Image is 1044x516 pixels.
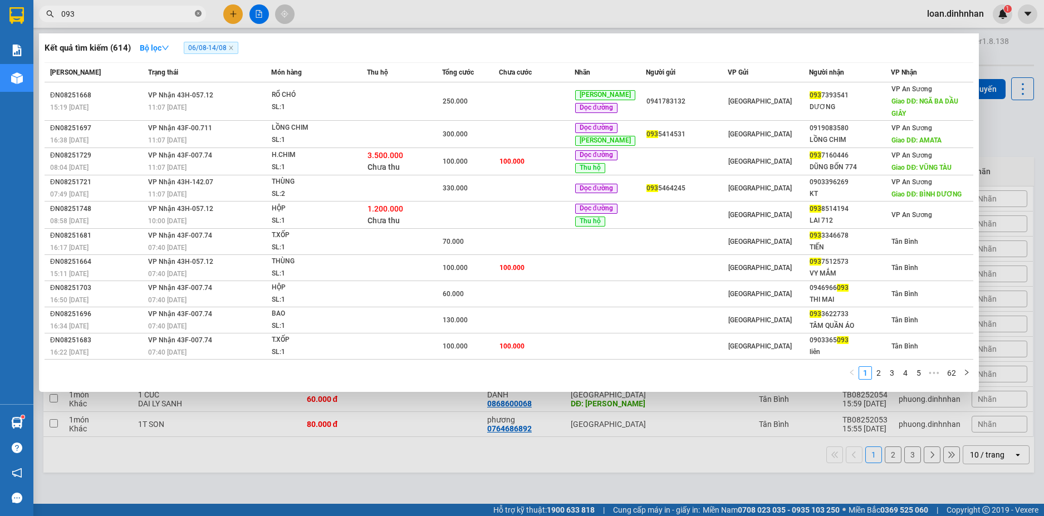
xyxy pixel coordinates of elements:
span: 11:07 [DATE] [148,164,187,171]
span: Tổng cước [442,68,474,76]
div: 8514194 [810,203,890,215]
img: warehouse-icon [11,72,23,84]
li: 3 [885,366,899,380]
div: 0903365 [810,335,890,346]
button: right [960,366,973,380]
span: Giao DĐ: BÌNH DƯƠNG [891,190,962,198]
span: 093 [837,284,849,292]
span: 11:07 [DATE] [148,136,187,144]
span: 100.000 [499,264,525,272]
div: 3622733 [810,308,890,320]
span: Giao DĐ: NGÃ BA DẦU GIÂY [891,97,958,117]
span: 093 [810,91,821,99]
span: Tân Bình [891,264,918,272]
span: right [963,369,970,376]
a: 62 [944,367,959,379]
span: Thu hộ [575,163,605,173]
h3: Kết quả tìm kiếm ( 614 ) [45,42,131,54]
div: liên [810,346,890,358]
li: Next 5 Pages [925,366,943,380]
span: [GEOGRAPHIC_DATA] [728,290,792,298]
span: VP Nhận 43F-007.74 [148,284,212,292]
div: ĐN08251681 [50,230,145,242]
span: VP Nhận 43H-057.12 [148,91,213,99]
span: VP Nhận 43H-142.07 [148,178,213,186]
span: 100.000 [443,264,468,272]
div: LAI 712 [810,215,890,227]
span: Nhãn [575,68,590,76]
span: 11:07 [DATE] [148,190,187,198]
div: H.CHIM [272,149,355,161]
div: SL: 1 [272,134,355,146]
span: VP Nhận 43H-057.12 [148,205,213,213]
div: T.XỐP [272,229,355,242]
div: 0941783132 [646,96,727,107]
span: Giao DĐ: AMATA [891,136,942,144]
a: 5 [913,367,925,379]
span: Dọc đường [575,150,617,160]
span: 07:40 [DATE] [148,296,187,304]
div: HỘP [272,203,355,215]
span: VP An Sương [891,178,932,186]
div: TIẾN [810,242,890,253]
span: 100.000 [443,158,468,165]
span: [GEOGRAPHIC_DATA] [728,130,792,138]
span: 093 [810,310,821,318]
div: KT [810,188,890,200]
div: THÙNG [272,176,355,188]
li: 5 [912,366,925,380]
span: 093 [646,184,658,192]
div: ĐN08251668 [50,90,145,101]
span: 08:04 [DATE] [50,164,89,171]
span: [GEOGRAPHIC_DATA] [728,342,792,350]
img: solution-icon [11,45,23,56]
span: 07:40 [DATE] [148,348,187,356]
span: 100.000 [443,342,468,350]
span: [PERSON_NAME] [575,136,635,146]
div: ĐN08251729 [50,150,145,161]
div: TÂM QUẦN ÁO [810,320,890,332]
button: Bộ lọcdown [131,39,178,57]
div: 3346678 [810,230,890,242]
span: Người nhận [809,68,844,76]
span: 16:22 [DATE] [50,348,89,356]
span: Tân Bình [891,316,918,324]
span: VP Nhận 43F-007.74 [148,336,212,344]
a: 2 [873,367,885,379]
li: Previous Page [845,366,859,380]
span: [GEOGRAPHIC_DATA] [728,264,792,272]
span: 300.000 [443,130,468,138]
span: [GEOGRAPHIC_DATA] [728,97,792,105]
li: [PERSON_NAME] [6,6,161,27]
span: 093 [810,258,821,266]
div: SL: 1 [272,101,355,114]
div: 5464245 [646,183,727,194]
span: question-circle [12,443,22,453]
div: ĐN08251721 [50,176,145,188]
span: Món hàng [271,68,302,76]
div: RỔ CHÓ [272,89,355,101]
span: Dọc đường [575,204,617,214]
span: 07:49 [DATE] [50,190,89,198]
div: 7512573 [810,256,890,268]
span: search [46,10,54,18]
div: ĐN08251748 [50,203,145,215]
span: 16:17 [DATE] [50,244,89,252]
div: BAO [272,308,355,320]
span: 093 [810,151,821,159]
span: 10:00 [DATE] [148,217,187,225]
span: 06/08 - 14/08 [184,42,238,54]
span: 130.000 [443,316,468,324]
li: 62 [943,366,960,380]
div: DŨNG BỐN 774 [810,161,890,173]
div: 0919083580 [810,122,890,134]
div: SL: 2 [272,188,355,200]
span: 330.000 [443,184,468,192]
span: notification [12,468,22,478]
img: warehouse-icon [11,417,23,429]
span: VP An Sương [891,211,932,219]
li: 2 [872,366,885,380]
span: 07:40 [DATE] [148,244,187,252]
div: HỘP [272,282,355,294]
span: 16:50 [DATE] [50,296,89,304]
